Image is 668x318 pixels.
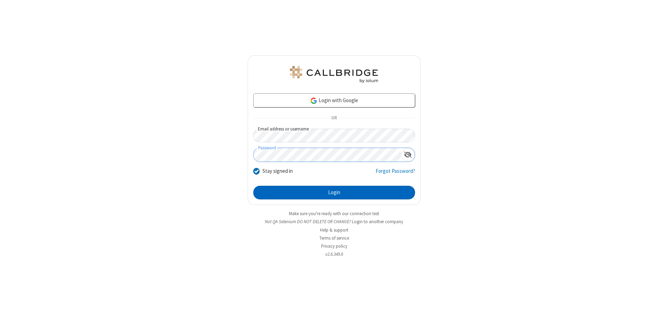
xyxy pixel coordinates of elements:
button: Login to another company [352,218,403,225]
input: Password [254,148,401,162]
div: Show password [401,148,415,161]
a: Terms of service [319,235,349,241]
li: v2.6.349.6 [248,251,421,257]
input: Email address or username [253,129,415,142]
a: Forgot Password? [376,167,415,181]
a: Help & support [320,227,348,233]
button: Login [253,186,415,200]
span: OR [328,113,340,123]
label: Stay signed in [262,167,293,175]
a: Login with Google [253,93,415,107]
img: google-icon.png [310,97,318,105]
a: Privacy policy [321,243,347,249]
img: QA Selenium DO NOT DELETE OR CHANGE [289,66,379,83]
li: Not QA Selenium DO NOT DELETE OR CHANGE? [248,218,421,225]
a: Make sure you're ready with our connection test [289,211,379,217]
